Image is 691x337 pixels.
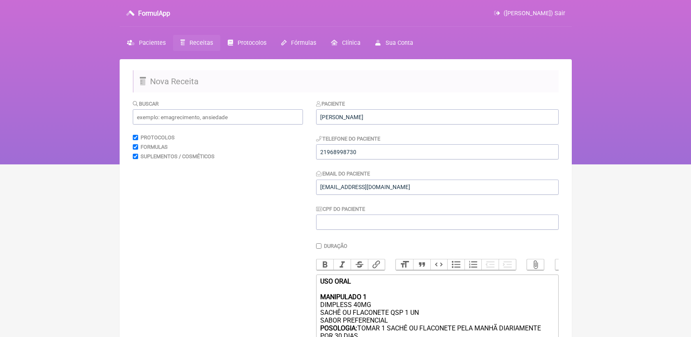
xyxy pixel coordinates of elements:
a: ([PERSON_NAME]) Sair [494,10,565,17]
label: Formulas [141,144,168,150]
strong: POSOLOGIA: [320,324,357,332]
a: Protocolos [220,35,274,51]
button: Quote [413,259,430,270]
input: exemplo: emagrecimento, ansiedade [133,109,303,125]
button: Bullets [447,259,465,270]
label: Paciente [316,101,345,107]
button: Italic [333,259,351,270]
label: Protocolos [141,134,175,141]
button: Link [368,259,385,270]
a: Clínica [324,35,368,51]
button: Attach Files [527,259,544,270]
button: Increase Level [499,259,516,270]
h2: Nova Receita [133,70,559,92]
a: Pacientes [120,35,173,51]
button: Numbers [465,259,482,270]
label: Suplementos / Cosméticos [141,153,215,159]
span: Pacientes [139,39,166,46]
button: Strikethrough [351,259,368,270]
button: Heading [396,259,413,270]
button: Bold [317,259,334,270]
span: Fórmulas [291,39,316,46]
h3: FormulApp [138,9,170,17]
button: Code [430,259,448,270]
a: Receitas [173,35,220,51]
label: Email do Paciente [316,171,370,177]
button: Undo [555,259,573,270]
label: Buscar [133,101,159,107]
span: Protocolos [238,39,266,46]
a: Fórmulas [274,35,324,51]
label: Telefone do Paciente [316,136,381,142]
strong: USO ORAL MANIPULADO 1 [320,277,367,301]
span: Sua Conta [386,39,413,46]
span: Receitas [190,39,213,46]
button: Decrease Level [481,259,499,270]
span: Clínica [342,39,361,46]
span: ([PERSON_NAME]) Sair [504,10,565,17]
label: Duração [324,243,347,249]
label: CPF do Paciente [316,206,365,212]
a: Sua Conta [368,35,420,51]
